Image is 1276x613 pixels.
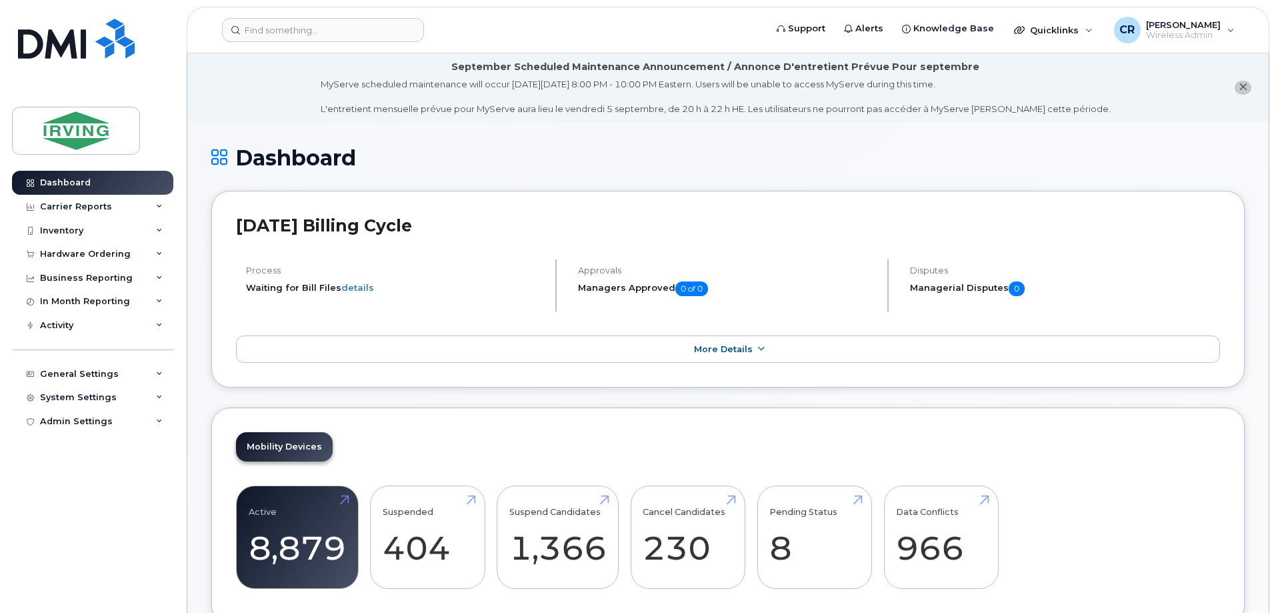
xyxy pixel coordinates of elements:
[896,494,986,582] a: Data Conflicts 966
[321,78,1111,115] div: MyServe scheduled maintenance will occur [DATE][DATE] 8:00 PM - 10:00 PM Eastern. Users will be u...
[910,265,1220,275] h4: Disputes
[769,494,859,582] a: Pending Status 8
[341,282,374,293] a: details
[236,432,333,462] a: Mobility Devices
[246,281,544,294] li: Waiting for Bill Files
[383,494,473,582] a: Suspended 404
[675,281,708,296] span: 0 of 0
[509,494,607,582] a: Suspend Candidates 1,366
[1009,281,1025,296] span: 0
[211,146,1245,169] h1: Dashboard
[1235,81,1251,95] button: close notification
[236,215,1220,235] h2: [DATE] Billing Cycle
[694,344,753,354] span: More Details
[643,494,733,582] a: Cancel Candidates 230
[249,494,346,582] a: Active 8,879
[578,265,876,275] h4: Approvals
[910,281,1220,296] h5: Managerial Disputes
[246,265,544,275] h4: Process
[578,281,876,296] h5: Managers Approved
[451,60,979,74] div: September Scheduled Maintenance Announcement / Annonce D'entretient Prévue Pour septembre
